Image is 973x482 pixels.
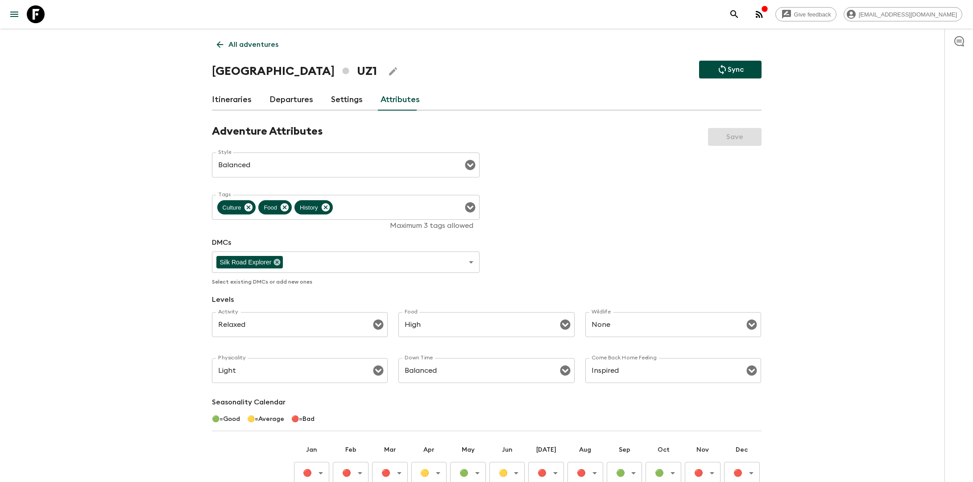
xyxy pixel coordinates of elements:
p: Nov [685,445,720,454]
span: Culture [217,202,247,213]
p: Dec [724,445,760,454]
button: Open [372,364,385,377]
label: Tags [218,191,231,198]
p: 🟡 = Average [247,415,284,424]
label: Physicality [218,354,246,362]
h2: Adventure Attributes [212,125,323,138]
div: 🔴 [528,464,564,482]
button: search adventures [725,5,743,23]
p: Feb [333,445,368,454]
div: History [294,200,332,214]
p: Sep [607,445,642,454]
button: menu [5,5,23,23]
div: 🟢 [607,464,642,482]
div: [EMAIL_ADDRESS][DOMAIN_NAME] [844,7,962,21]
div: 🔴 [372,464,408,482]
div: 🔴 [724,464,760,482]
p: Sync [728,64,744,75]
p: May [450,445,486,454]
a: Attributes [381,89,420,111]
label: Food [405,308,418,316]
p: Aug [567,445,603,454]
h1: [GEOGRAPHIC_DATA] UZ1 [212,62,377,80]
p: Jan [294,445,330,454]
span: History [294,202,323,213]
p: Maximum 3 tags allowed [218,221,473,230]
p: Levels [212,294,762,305]
p: Jun [489,445,525,454]
div: 🟡 [411,464,447,482]
div: 🟡 [489,464,525,482]
div: Silk Road Explorer [216,256,283,268]
p: Oct [646,445,681,454]
a: Itineraries [212,89,252,111]
p: 🟢 = Good [212,415,240,424]
label: Down Time [405,354,433,362]
button: Open [559,318,571,331]
p: Select existing DMCs or add new ones [212,276,480,287]
span: [EMAIL_ADDRESS][DOMAIN_NAME] [854,11,962,18]
p: Apr [411,445,447,454]
div: Culture [217,200,256,214]
button: Open [464,201,476,214]
p: Mar [372,445,408,454]
button: Open [559,364,571,377]
div: 🟢 [646,464,681,482]
a: Give feedback [775,7,836,21]
div: Food [258,200,292,214]
div: 🔴 [294,464,330,482]
button: Edit Adventure Title [384,62,402,80]
p: Seasonality Calendar [212,397,762,408]
div: 🔴 [567,464,603,482]
button: Sync adventure departures to the booking engine [699,61,762,78]
button: Open [745,318,758,331]
p: [DATE] [528,445,564,454]
button: Open [464,159,476,171]
label: Style [218,148,231,156]
label: Wildlife [592,308,611,316]
span: Silk Road Explorer [216,257,275,268]
p: DMCs [212,237,480,248]
button: Open [372,318,385,331]
a: All adventures [212,36,283,54]
div: 🔴 [685,464,720,482]
button: Open [745,364,758,377]
div: 🔴 [333,464,368,482]
p: 🔴 = Bad [291,415,315,424]
span: Give feedback [789,11,836,18]
a: Settings [331,89,363,111]
label: Come Back Home Feeling [592,354,657,362]
p: All adventures [228,39,278,50]
div: 🟢 [450,464,486,482]
span: Food [258,202,282,213]
a: Departures [269,89,313,111]
label: Activity [218,308,238,316]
